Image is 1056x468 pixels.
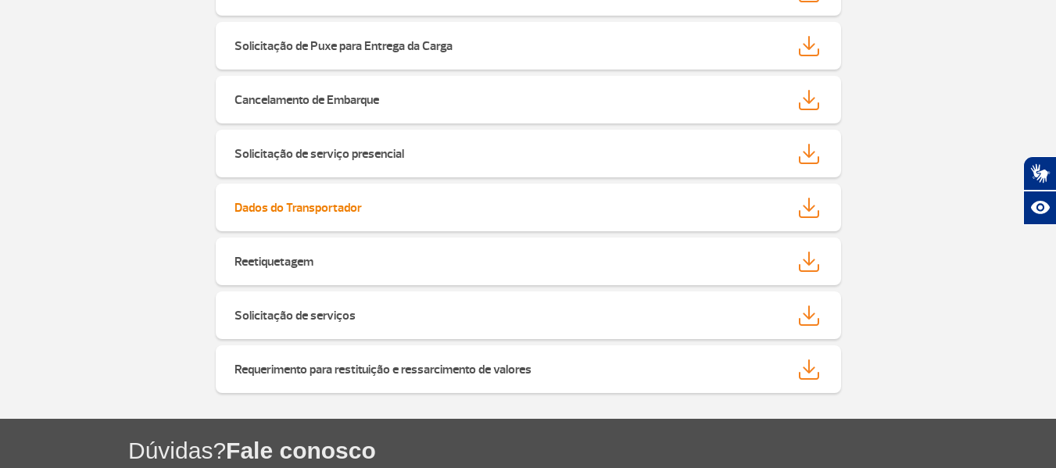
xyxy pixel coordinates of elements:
[1023,156,1056,191] button: Abrir tradutor de língua de sinais.
[1023,191,1056,225] button: Abrir recursos assistivos.
[216,238,841,285] a: Reetiquetagem
[216,345,841,393] a: Requerimento para restituição e ressarcimento de valores
[216,291,841,339] a: Solicitação de serviços
[234,200,362,216] strong: Dados do Transportador
[216,22,841,70] a: Solicitação de Puxe para Entrega da Carga
[216,184,841,231] a: Dados do Transportador
[128,434,1056,466] h1: Dúvidas?
[216,76,841,123] a: Cancelamento de Embarque
[234,146,404,162] strong: Solicitação de serviço presencial
[234,92,379,108] strong: Cancelamento de Embarque
[234,362,532,377] strong: Requerimento para restituição e ressarcimento de valores
[226,438,376,463] span: Fale conosco
[1023,156,1056,225] div: Plugin de acessibilidade da Hand Talk.
[234,38,453,54] strong: Solicitação de Puxe para Entrega da Carga
[234,308,356,323] strong: Solicitação de serviços
[216,130,841,177] a: Solicitação de serviço presencial
[234,254,313,270] strong: Reetiquetagem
